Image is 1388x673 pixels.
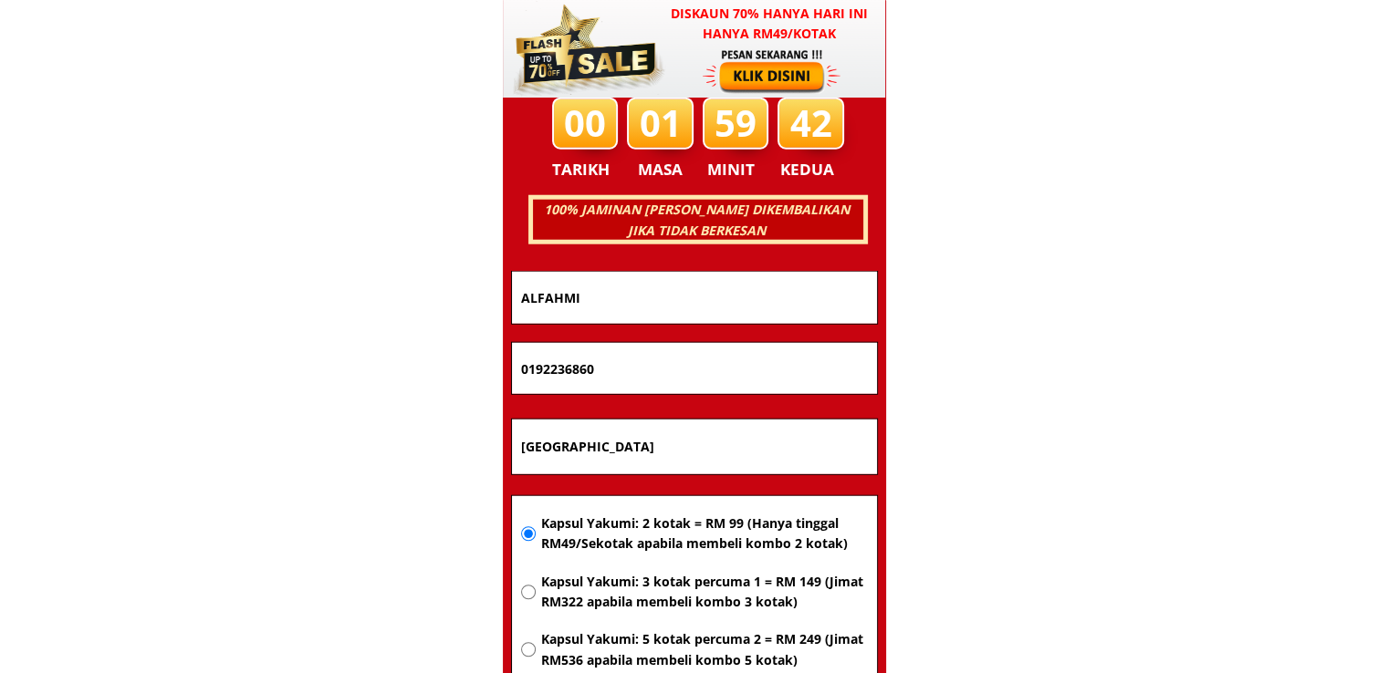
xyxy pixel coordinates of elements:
h3: TARIKH [552,157,629,182]
input: Nombor Telefon Bimbit [517,343,872,394]
h3: 100% JAMINAN [PERSON_NAME] DIKEMBALIKAN JIKA TIDAK BERKESAN [530,200,862,241]
input: Alamat [517,419,872,474]
span: Kapsul Yakumi: 3 kotak percuma 1 = RM 149 (Jimat RM322 apabila membeli kombo 3 kotak) [540,572,867,613]
h3: MASA [630,157,692,182]
input: Nama penuh [517,272,872,324]
span: Kapsul Yakumi: 5 kotak percuma 2 = RM 249 (Jimat RM536 apabila membeli kombo 5 kotak) [540,629,867,670]
span: Kapsul Yakumi: 2 kotak = RM 99 (Hanya tinggal RM49/Sekotak apabila membeli kombo 2 kotak) [540,513,867,554]
h3: MINIT [707,157,762,182]
h3: Diskaun 70% hanya hari ini hanya RM49/kotak [653,4,886,45]
h3: KEDUA [780,157,840,182]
